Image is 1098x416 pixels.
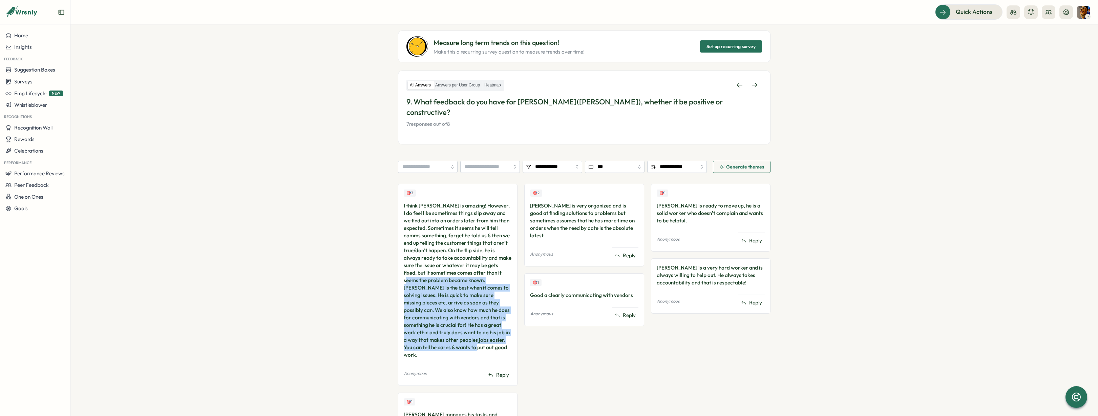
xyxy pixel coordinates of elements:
span: Suggestion Boxes [14,66,55,73]
button: Set up recurring survey [700,40,762,53]
span: Reply [749,237,762,244]
button: Reply [738,298,765,308]
p: 9. What feedback do you have for [PERSON_NAME]([PERSON_NAME]), whether it be positive or construc... [406,97,762,118]
button: Reply [612,310,638,320]
span: Recognition Wall [14,124,52,131]
button: Expand sidebar [58,9,65,16]
button: Generate themes [713,161,770,173]
span: Rewards [14,136,35,142]
p: Measure long term trends on this question! [434,38,585,48]
div: [PERSON_NAME] is ready to move up, he is a solid worker who doesn't complain and wants to be help... [657,202,765,224]
span: NEW [49,91,63,96]
div: Upvotes [530,190,542,197]
div: I think [PERSON_NAME] is amazing! However, I do feel like sometimes things slip away and we find ... [404,202,512,359]
button: Reply [738,236,765,246]
span: Reply [749,299,762,306]
button: Quick Actions [935,4,1002,19]
span: Surveys [14,78,33,85]
div: [PERSON_NAME] is very organized and is good at finding solutions to problems but sometimes assume... [530,202,638,239]
span: Emp Lifecycle [14,90,46,97]
span: Generate themes [726,164,764,169]
p: Anonymous [530,311,553,317]
p: Anonymous [530,251,553,257]
div: [PERSON_NAME] is a very hard worker and is always willing to help out. He always takes accountabi... [657,264,765,286]
label: Heatmap [482,81,503,90]
span: Whistleblower [14,102,47,108]
span: Celebrations [14,147,43,154]
p: Anonymous [657,298,680,304]
div: Upvotes [657,190,668,197]
span: Performance Reviews [14,170,65,177]
div: Upvotes [530,279,542,286]
p: Make this a recurring survey question to measure trends over time! [434,48,585,56]
span: Reply [623,252,636,259]
div: Good a clearly communicating with vendors [530,292,638,299]
span: Quick Actions [956,7,993,16]
img: Sean [1077,6,1090,19]
span: One on Ones [14,194,43,200]
button: Reply [612,251,638,261]
span: Set up recurring survey [706,41,756,52]
button: Reply [485,370,512,380]
div: Upvotes [404,190,416,197]
p: 7 responses out of 8 [406,120,762,128]
div: Upvotes [404,398,415,405]
label: All Answers [408,81,433,90]
span: Peer Feedback [14,182,49,188]
span: Reply [623,312,636,319]
p: Anonymous [404,371,427,377]
p: Anonymous [657,236,680,242]
span: Insights [14,44,32,50]
span: Reply [496,371,509,379]
span: Home [14,32,28,39]
label: Answers per User Group [433,81,482,90]
span: Goals [14,205,28,212]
